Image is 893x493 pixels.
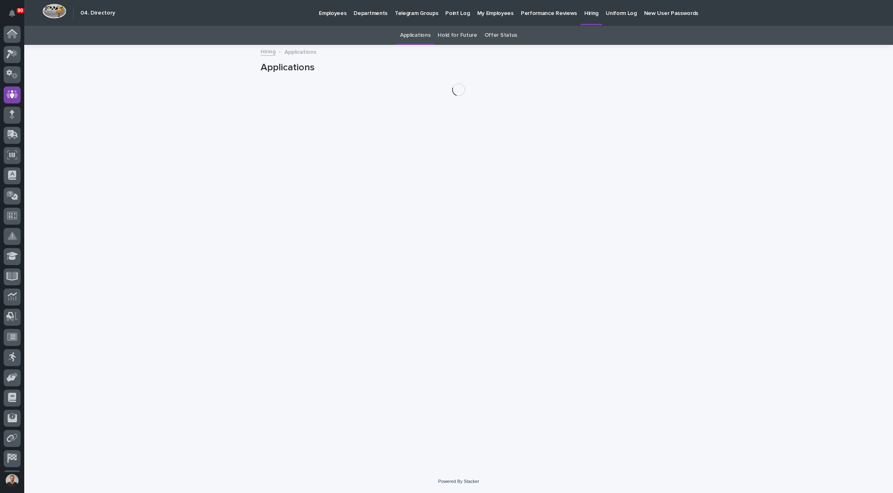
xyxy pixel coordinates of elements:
button: Notifications [4,5,21,22]
p: 90 [18,8,23,13]
img: Workspace Logo [42,4,66,19]
h2: 04. Directory [80,10,115,17]
a: Applications [400,26,430,45]
button: users-avatar [4,472,21,489]
h1: Applications [261,62,657,74]
p: Applications [284,47,316,56]
a: Powered By Stacker [438,479,479,484]
a: Offer Status [484,26,517,45]
a: Hiring [261,46,276,56]
a: Hold for Future [438,26,477,45]
div: Notifications90 [10,10,21,23]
